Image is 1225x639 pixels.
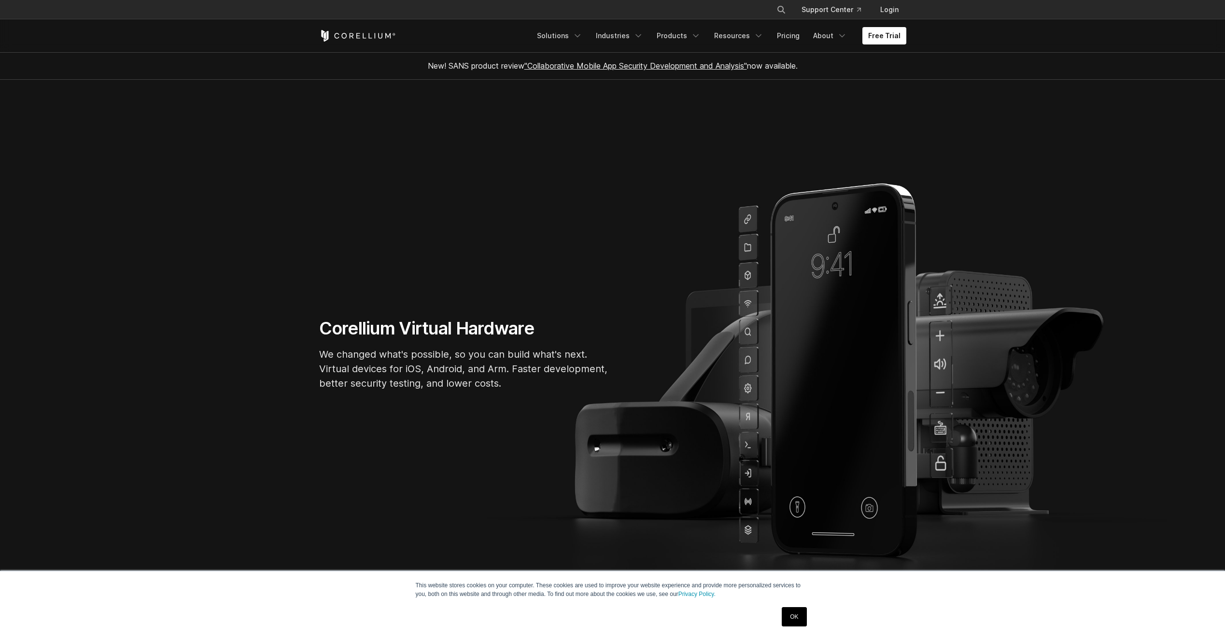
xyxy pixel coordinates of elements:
button: Search [773,1,790,18]
a: Pricing [771,27,805,44]
a: About [807,27,853,44]
a: "Collaborative Mobile App Security Development and Analysis" [524,61,747,71]
a: Free Trial [862,27,906,44]
a: Products [651,27,706,44]
a: Support Center [794,1,869,18]
div: Navigation Menu [765,1,906,18]
p: We changed what's possible, so you can build what's next. Virtual devices for iOS, Android, and A... [319,347,609,391]
div: Navigation Menu [531,27,906,44]
a: Resources [708,27,769,44]
a: Corellium Home [319,30,396,42]
h1: Corellium Virtual Hardware [319,318,609,339]
a: Industries [590,27,649,44]
p: This website stores cookies on your computer. These cookies are used to improve your website expe... [416,581,810,598]
a: Solutions [531,27,588,44]
a: Privacy Policy. [678,591,716,597]
a: Login [873,1,906,18]
a: OK [782,607,806,626]
span: New! SANS product review now available. [428,61,798,71]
